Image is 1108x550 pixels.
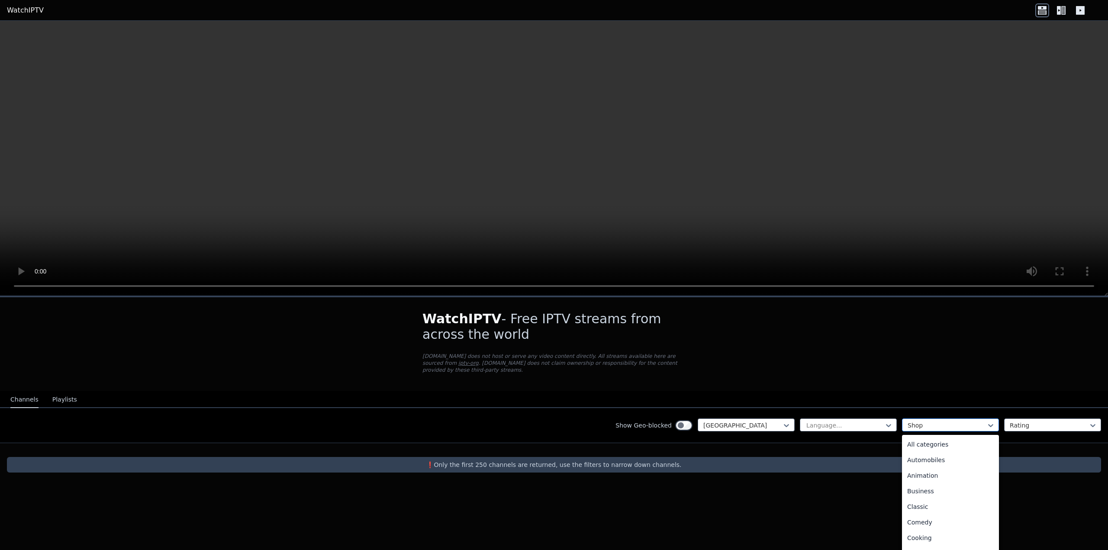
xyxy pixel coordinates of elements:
div: Automobiles [902,452,999,468]
a: WatchIPTV [7,5,44,16]
p: [DOMAIN_NAME] does not host or serve any video content directly. All streams available here are s... [422,353,686,373]
h1: - Free IPTV streams from across the world [422,311,686,342]
div: Cooking [902,530,999,546]
span: WatchIPTV [422,311,502,326]
div: Animation [902,468,999,483]
button: Channels [10,392,39,408]
button: Playlists [52,392,77,408]
div: Classic [902,499,999,515]
p: ❗️Only the first 250 channels are returned, use the filters to narrow down channels. [10,460,1098,469]
label: Show Geo-blocked [615,421,672,430]
div: Comedy [902,515,999,530]
div: All categories [902,437,999,452]
div: Business [902,483,999,499]
a: iptv-org [458,360,479,366]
